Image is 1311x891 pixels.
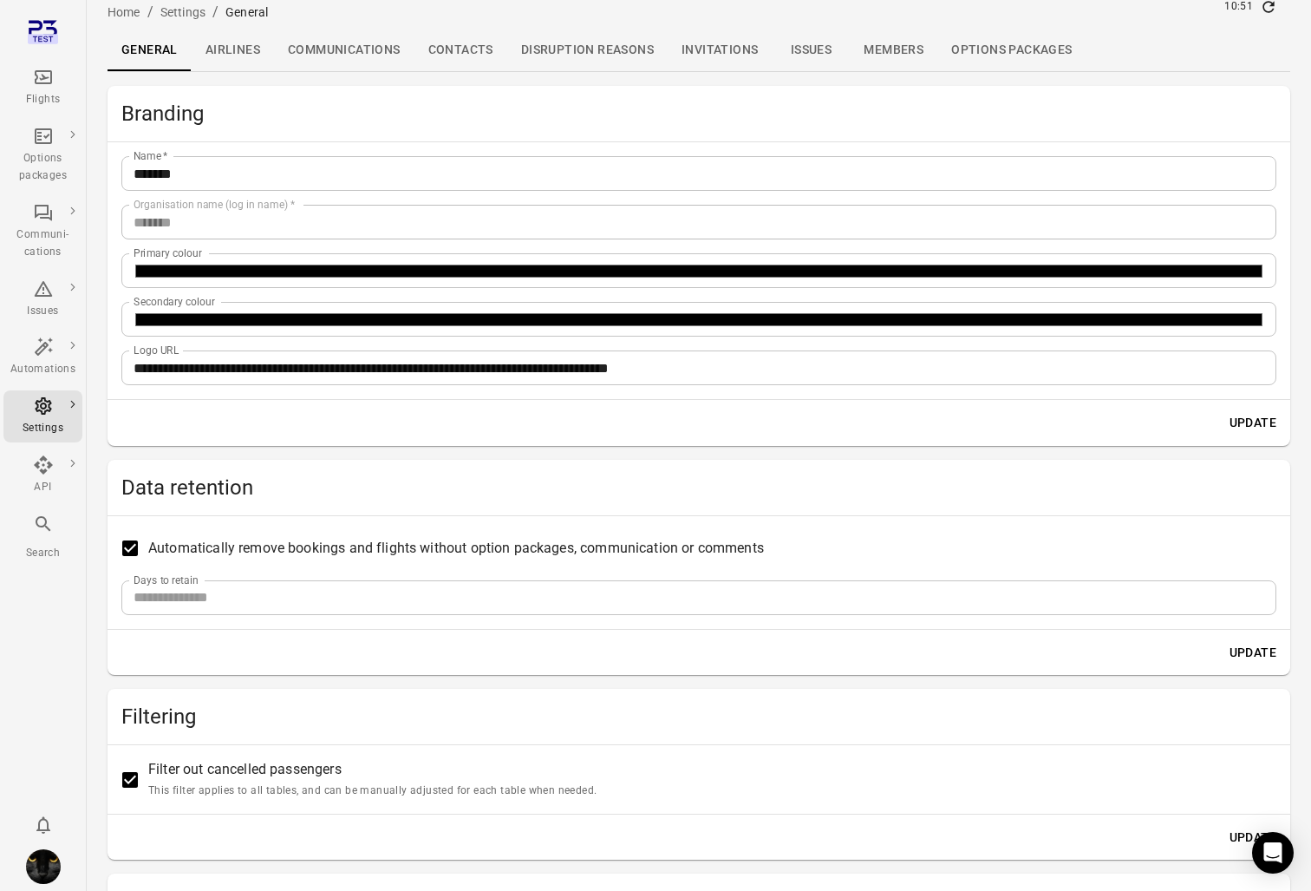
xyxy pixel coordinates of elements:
li: / [212,2,218,23]
div: Issues [10,303,75,320]
div: Settings [10,420,75,437]
a: Settings [160,5,205,19]
a: Airlines [192,29,274,71]
div: Automations [10,361,75,378]
div: Flights [10,91,75,108]
label: Organisation name (log in name) [134,197,295,212]
span: Filter out cancelled passengers [148,759,597,800]
li: / [147,2,153,23]
div: Open Intercom Messenger [1252,832,1294,874]
a: Members [850,29,937,71]
span: Automatically remove bookings and flights without option packages, communication or comments [148,538,764,559]
div: API [10,479,75,496]
div: Communi-cations [10,226,75,261]
div: General [225,3,268,21]
nav: Breadcrumbs [108,2,268,23]
h2: Data retention [121,474,1276,501]
a: Issues [772,29,850,71]
h2: Filtering [121,703,1276,730]
p: This filter applies to all tables, and can be manually adjusted for each table when needed. [148,783,597,800]
label: Logo URL [134,343,179,357]
label: Primary colour [134,246,202,260]
button: Notifications [26,808,61,842]
div: Options packages [10,150,75,185]
label: Days to retain [134,573,199,587]
a: API [3,449,82,501]
label: Secondary colour [134,294,215,309]
a: General [108,29,192,71]
button: Iris [19,842,68,891]
a: Contacts [414,29,507,71]
a: Flights [3,62,82,114]
a: Settings [3,390,82,442]
a: Options packages [937,29,1086,71]
a: Home [108,5,140,19]
a: Disruption reasons [507,29,668,71]
button: Update [1223,637,1283,669]
button: Update [1223,407,1283,439]
div: Search [10,545,75,562]
a: Invitations [668,29,772,71]
button: Update [1223,822,1283,854]
a: Issues [3,273,82,325]
button: Search [3,508,82,567]
a: Options packages [3,121,82,190]
label: Name [134,148,168,163]
a: Automations [3,331,82,383]
div: Local navigation [108,29,1290,71]
img: images [26,849,61,884]
h2: Branding [121,100,1276,128]
a: Communi-cations [3,197,82,266]
a: Communications [274,29,414,71]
